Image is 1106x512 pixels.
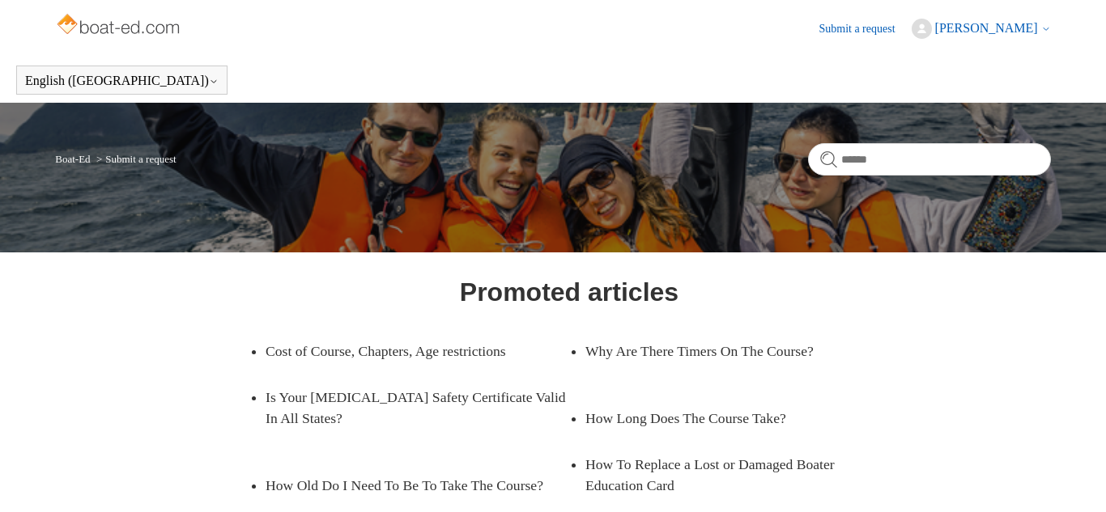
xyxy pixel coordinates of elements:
[1052,458,1094,500] div: Live chat
[25,74,219,88] button: English ([GEOGRAPHIC_DATA])
[93,153,177,165] li: Submit a request
[460,273,678,311] h1: Promoted articles
[266,328,545,374] a: Cost of Course, Chapters, Age restrictions
[935,21,1038,35] span: [PERSON_NAME]
[585,396,865,441] a: How Long Does The Course Take?
[819,20,911,37] a: Submit a request
[585,442,889,509] a: How To Replace a Lost or Damaged Boater Education Card
[585,328,865,374] a: Why Are There Timers On The Course?
[266,374,569,442] a: Is Your [MEDICAL_DATA] Safety Certificate Valid In All States?
[55,10,184,42] img: Boat-Ed Help Center home page
[808,143,1051,176] input: Search
[55,153,90,165] a: Boat-Ed
[55,153,93,165] li: Boat-Ed
[266,463,545,508] a: How Old Do I Need To Be To Take The Course?
[912,19,1051,39] button: [PERSON_NAME]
